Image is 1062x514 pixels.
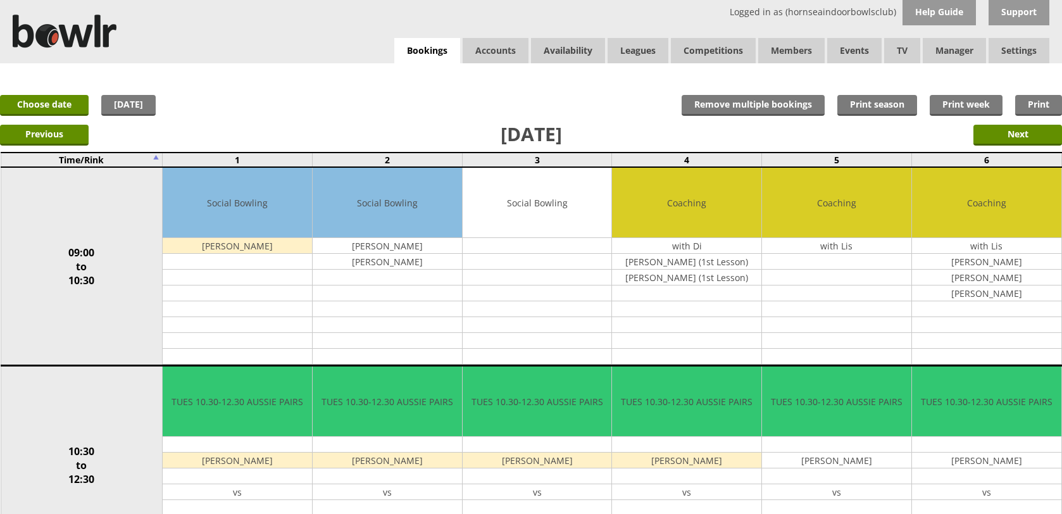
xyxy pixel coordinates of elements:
[313,453,462,468] td: [PERSON_NAME]
[313,168,462,238] td: Social Bowling
[762,238,911,254] td: with Lis
[313,238,462,254] td: [PERSON_NAME]
[313,484,462,500] td: vs
[612,238,761,254] td: with Di
[608,38,668,63] a: Leagues
[313,254,462,270] td: [PERSON_NAME]
[911,153,1061,167] td: 6
[462,153,612,167] td: 3
[1,153,163,167] td: Time/Rink
[531,38,605,63] a: Availability
[912,238,1061,254] td: with Lis
[758,38,825,63] span: Members
[912,168,1061,238] td: Coaching
[762,367,911,437] td: TUES 10.30-12.30 AUSSIE PAIRS
[612,367,761,437] td: TUES 10.30-12.30 AUSSIE PAIRS
[463,38,528,63] span: Accounts
[682,95,825,116] input: Remove multiple bookings
[912,270,1061,285] td: [PERSON_NAME]
[313,367,462,437] td: TUES 10.30-12.30 AUSSIE PAIRS
[163,453,312,468] td: [PERSON_NAME]
[837,95,917,116] a: Print season
[612,254,761,270] td: [PERSON_NAME] (1st Lesson)
[612,168,761,238] td: Coaching
[463,453,612,468] td: [PERSON_NAME]
[671,38,756,63] a: Competitions
[101,95,156,116] a: [DATE]
[1015,95,1062,116] a: Print
[463,484,612,500] td: vs
[394,38,460,64] a: Bookings
[163,168,312,238] td: Social Bowling
[463,367,612,437] td: TUES 10.30-12.30 AUSSIE PAIRS
[163,367,312,437] td: TUES 10.30-12.30 AUSSIE PAIRS
[612,153,762,167] td: 4
[912,285,1061,301] td: [PERSON_NAME]
[313,153,463,167] td: 2
[762,168,911,238] td: Coaching
[827,38,882,63] a: Events
[973,125,1062,146] input: Next
[1,167,163,366] td: 09:00 to 10:30
[612,484,761,500] td: vs
[163,238,312,254] td: [PERSON_NAME]
[989,38,1049,63] span: Settings
[612,453,761,468] td: [PERSON_NAME]
[912,484,1061,500] td: vs
[923,38,986,63] span: Manager
[163,153,313,167] td: 1
[912,453,1061,468] td: [PERSON_NAME]
[762,484,911,500] td: vs
[762,153,912,167] td: 5
[612,270,761,285] td: [PERSON_NAME] (1st Lesson)
[762,453,911,468] td: [PERSON_NAME]
[884,38,920,63] span: TV
[463,168,612,238] td: Social Bowling
[912,367,1061,437] td: TUES 10.30-12.30 AUSSIE PAIRS
[163,484,312,500] td: vs
[912,254,1061,270] td: [PERSON_NAME]
[930,95,1003,116] a: Print week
